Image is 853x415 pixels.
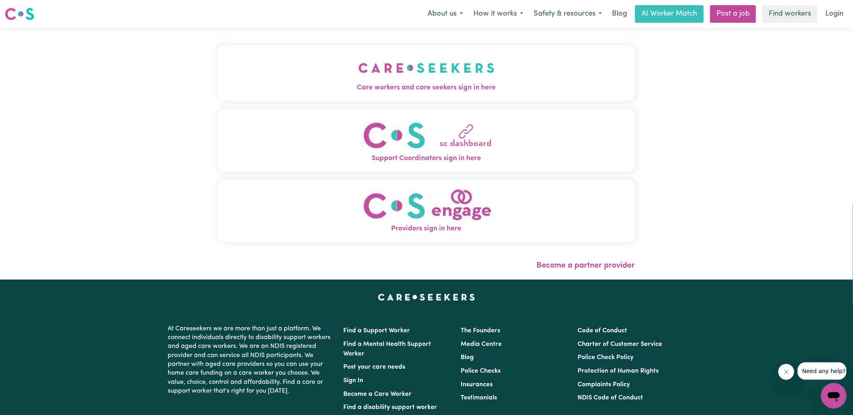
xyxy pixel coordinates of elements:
a: Careseekers logo [5,5,34,23]
a: Media Centre [461,341,502,347]
a: The Founders [461,328,500,334]
a: Code of Conduct [578,328,627,334]
a: Sign In [344,377,364,384]
iframe: Button to launch messaging window [821,383,847,409]
a: Blog [607,5,632,23]
a: Blog [461,354,474,361]
span: Support Coordinators sign in here [218,153,635,164]
button: Support Coordinators sign in here [218,109,635,172]
a: Find a disability support worker [344,404,437,411]
a: Login [821,5,848,23]
a: AI Worker Match [635,5,704,23]
a: Careseekers home page [378,294,475,300]
span: Providers sign in here [218,224,635,234]
a: Become a Care Worker [344,391,412,397]
a: Find a Mental Health Support Worker [344,341,431,357]
button: Safety & resources [528,6,607,22]
a: Insurances [461,381,493,388]
iframe: Close message [778,364,794,380]
button: Care workers and care seekers sign in here [218,45,635,101]
span: Care workers and care seekers sign in here [218,83,635,93]
a: Testimonials [461,395,497,401]
a: NDIS Code of Conduct [578,395,643,401]
iframe: Message from company [798,362,847,380]
a: Charter of Customer Service [578,341,662,347]
a: Police Check Policy [578,354,633,361]
button: How it works [468,6,528,22]
a: Find workers [762,5,817,23]
button: Providers sign in here [218,180,635,242]
a: Police Checks [461,368,501,374]
img: Careseekers logo [5,7,34,21]
a: Find a Support Worker [344,328,410,334]
a: Post a job [710,5,756,23]
button: About us [422,6,468,22]
p: At Careseekers we are more than just a platform. We connect individuals directly to disability su... [168,321,334,399]
a: Post your care needs [344,364,406,370]
a: Complaints Policy [578,381,630,388]
a: Protection of Human Rights [578,368,659,374]
a: Become a partner provider [537,262,635,270]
